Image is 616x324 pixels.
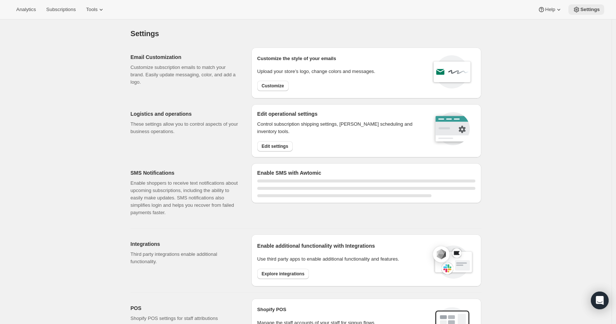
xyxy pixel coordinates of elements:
[131,251,240,265] p: Third party integrations enable additional functionality.
[131,64,240,86] p: Customize subscription emails to match your brand. Easily update messaging, color, and add a logo.
[42,4,80,15] button: Subscriptions
[257,306,429,313] h2: Shopify POS
[131,169,240,177] h2: SMS Notifications
[257,242,426,250] h2: Enable additional functionality with Integrations
[591,292,609,309] div: Open Intercom Messenger
[131,180,240,216] p: Enable shoppers to receive text notifications about upcoming subscriptions, including the ability...
[12,4,40,15] button: Analytics
[262,83,284,89] span: Customize
[580,7,600,13] span: Settings
[257,269,309,279] button: Explore integrations
[131,304,240,312] h2: POS
[257,81,289,91] button: Customize
[533,4,567,15] button: Help
[16,7,36,13] span: Analytics
[257,68,375,75] p: Upload your store’s logo, change colors and messages.
[46,7,76,13] span: Subscriptions
[262,143,288,149] span: Edit settings
[131,240,240,248] h2: Integrations
[568,4,604,15] button: Settings
[131,53,240,61] h2: Email Customization
[257,169,475,177] h2: Enable SMS with Awtomic
[131,315,240,322] p: Shopify POS settings for staff attributions
[82,4,109,15] button: Tools
[262,271,304,277] span: Explore integrations
[257,55,336,62] p: Customize the style of your emails
[86,7,97,13] span: Tools
[131,29,159,38] span: Settings
[257,121,422,135] p: Control subscription shipping settings, [PERSON_NAME] scheduling and inventory tools.
[257,141,293,151] button: Edit settings
[131,121,240,135] p: These settings allow you to control aspects of your business operations.
[257,110,422,118] h2: Edit operational settings
[131,110,240,118] h2: Logistics and operations
[257,255,426,263] p: Use third party apps to enable additional functionality and features.
[545,7,555,13] span: Help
